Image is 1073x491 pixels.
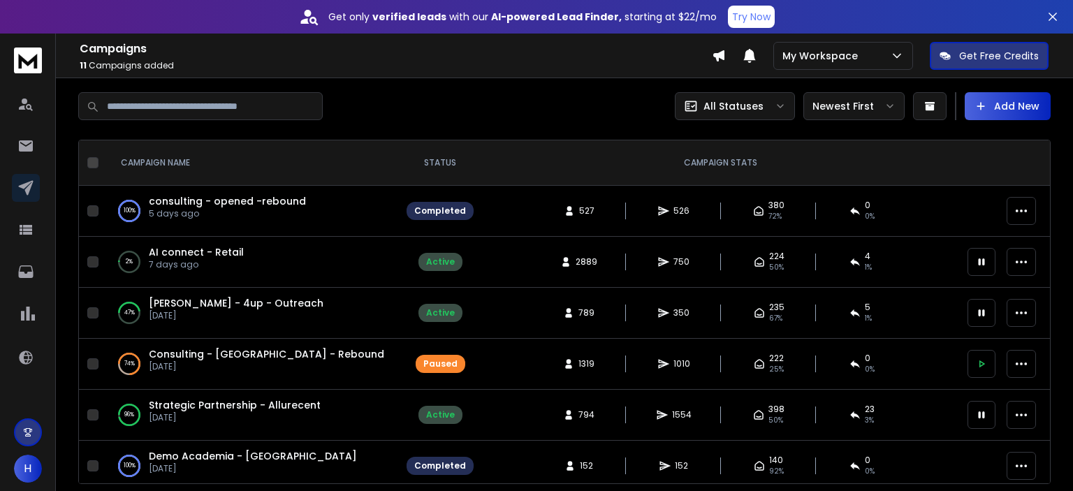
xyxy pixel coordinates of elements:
div: Paused [423,358,458,369]
h1: Campaigns [80,41,712,57]
a: Consulting - [GEOGRAPHIC_DATA] - Rebound [149,347,384,361]
p: Get Free Credits [959,49,1039,63]
span: 25 % [769,364,784,375]
span: 1 % [865,262,872,273]
div: Active [426,307,455,318]
td: 100%consulting - opened -rebound5 days ago [104,186,398,237]
strong: AI-powered Lead Finder, [491,10,622,24]
span: 0 % [865,364,875,375]
strong: verified leads [372,10,446,24]
span: 5 [865,302,870,313]
a: [PERSON_NAME] - 4up - Outreach [149,296,323,310]
div: Completed [414,205,466,217]
div: Active [426,409,455,420]
p: 2 % [126,255,133,269]
span: 67 % [769,313,782,324]
span: 794 [578,409,594,420]
span: 750 [673,256,689,268]
span: 1554 [672,409,692,420]
span: 2889 [576,256,597,268]
div: Active [426,256,455,268]
span: 11 [80,59,87,71]
p: 5 days ago [149,208,306,219]
span: 3 % [865,415,874,426]
td: 2%AI connect - Retail7 days ago [104,237,398,288]
span: 224 [769,251,784,262]
span: 0 [865,455,870,466]
span: 50 % [768,415,783,426]
span: 92 % [769,466,784,477]
span: 0 % [865,466,875,477]
p: 96 % [124,408,134,422]
img: logo [14,47,42,73]
p: [DATE] [149,361,384,372]
p: Get only with our starting at $22/mo [328,10,717,24]
th: CAMPAIGN STATS [482,140,959,186]
span: 23 [865,404,875,415]
td: 47%[PERSON_NAME] - 4up - Outreach[DATE] [104,288,398,339]
p: My Workspace [782,49,863,63]
p: [DATE] [149,463,357,474]
button: Try Now [728,6,775,28]
a: AI connect - Retail [149,245,244,259]
p: [DATE] [149,412,321,423]
div: Completed [414,460,466,471]
th: CAMPAIGN NAME [104,140,398,186]
span: 1010 [673,358,690,369]
p: Campaigns added [80,60,712,71]
span: 398 [768,404,784,415]
td: 74%Consulting - [GEOGRAPHIC_DATA] - Rebound[DATE] [104,339,398,390]
p: 100 % [124,459,136,473]
span: 380 [768,200,784,211]
span: 350 [673,307,689,318]
a: Strategic Partnership - Allurecent [149,398,321,412]
span: 152 [580,460,594,471]
span: 526 [673,205,689,217]
span: 0 [865,353,870,364]
span: 789 [578,307,594,318]
span: 527 [579,205,594,217]
button: Newest First [803,92,905,120]
span: 235 [769,302,784,313]
p: All Statuses [703,99,764,113]
p: 47 % [124,306,135,320]
a: Demo Academia - [GEOGRAPHIC_DATA] [149,449,357,463]
p: 100 % [124,204,136,218]
th: STATUS [398,140,482,186]
span: 222 [769,353,784,364]
span: 72 % [768,211,782,222]
span: 1 % [865,313,872,324]
p: 7 days ago [149,259,244,270]
span: 140 [769,455,783,466]
span: 4 [865,251,870,262]
span: 0 % [865,211,875,222]
span: 1319 [578,358,594,369]
a: consulting - opened -rebound [149,194,306,208]
button: H [14,455,42,483]
p: 74 % [124,357,135,371]
p: [DATE] [149,310,323,321]
p: Try Now [732,10,771,24]
button: Add New [965,92,1051,120]
span: 50 % [769,262,784,273]
span: 0 [865,200,870,211]
span: 152 [675,460,689,471]
td: 96%Strategic Partnership - Allurecent[DATE] [104,390,398,441]
button: Get Free Credits [930,42,1049,70]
